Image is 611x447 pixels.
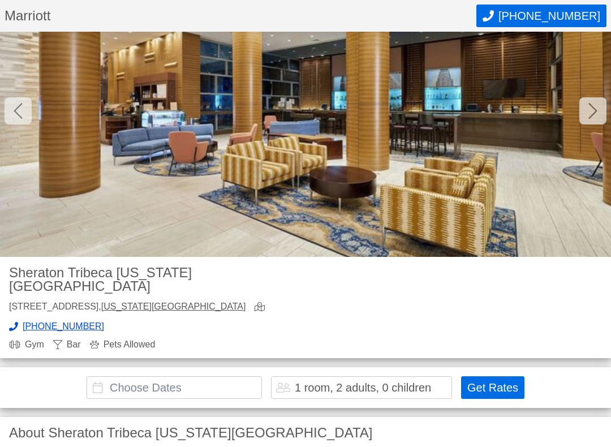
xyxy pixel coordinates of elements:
div: [STREET_ADDRESS], [9,302,246,313]
a: [US_STATE][GEOGRAPHIC_DATA] [101,302,246,311]
input: Choose Dates [87,376,262,399]
div: Pets Allowed [90,340,156,349]
span: [PHONE_NUMBER] [498,10,600,23]
div: 1 room, 2 adults, 0 children [295,382,431,393]
h3: About Sheraton Tribeca [US_STATE][GEOGRAPHIC_DATA] [9,426,602,440]
h1: Marriott [5,9,476,23]
a: view map [255,302,269,313]
span: [PHONE_NUMBER] [23,322,104,331]
button: Call [476,5,606,27]
div: Gym [9,340,44,349]
div: Bar [53,340,81,349]
h2: Sheraton Tribeca [US_STATE][GEOGRAPHIC_DATA] [9,266,296,293]
button: Get Rates [461,376,524,399]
